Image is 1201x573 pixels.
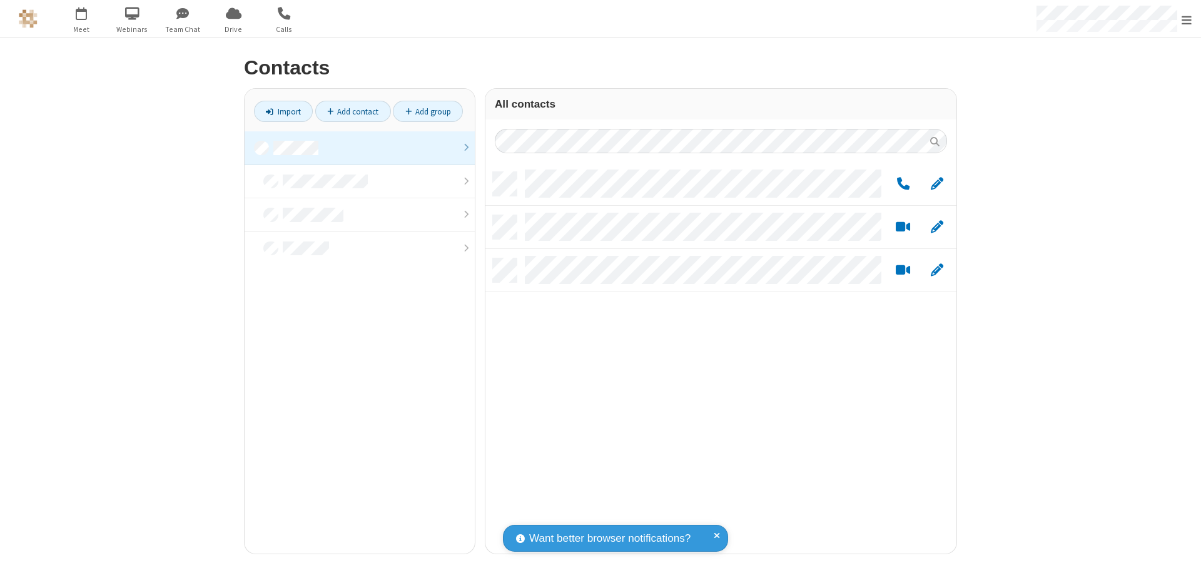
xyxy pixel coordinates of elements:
[261,24,308,35] span: Calls
[19,9,38,28] img: QA Selenium DO NOT DELETE OR CHANGE
[495,98,947,110] h3: All contacts
[109,24,156,35] span: Webinars
[485,163,956,554] div: grid
[891,220,915,235] button: Start a video meeting
[58,24,105,35] span: Meet
[925,220,949,235] button: Edit
[254,101,313,122] a: Import
[315,101,391,122] a: Add contact
[529,530,691,547] span: Want better browser notifications?
[891,263,915,278] button: Start a video meeting
[925,176,949,192] button: Edit
[891,176,915,192] button: Call by phone
[160,24,206,35] span: Team Chat
[925,263,949,278] button: Edit
[244,57,957,79] h2: Contacts
[210,24,257,35] span: Drive
[393,101,463,122] a: Add group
